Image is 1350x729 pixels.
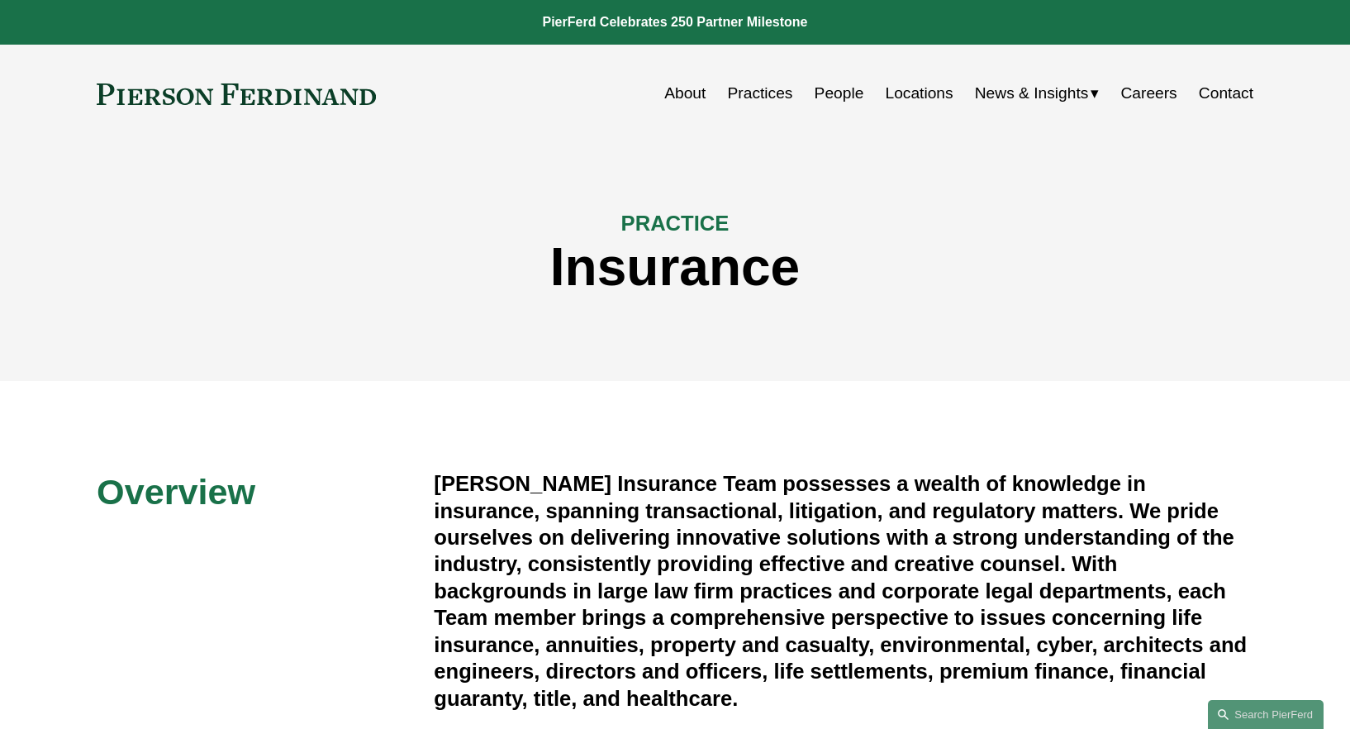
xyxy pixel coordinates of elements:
[815,78,864,109] a: People
[975,79,1089,108] span: News & Insights
[97,472,255,512] span: Overview
[621,212,730,235] span: PRACTICE
[885,78,953,109] a: Locations
[1199,78,1253,109] a: Contact
[1208,700,1324,729] a: Search this site
[97,237,1253,298] h1: Insurance
[434,470,1253,712] h4: [PERSON_NAME] Insurance Team possesses a wealth of knowledge in insurance, spanning transactional...
[975,78,1100,109] a: folder dropdown
[1120,78,1176,109] a: Careers
[664,78,706,109] a: About
[728,78,793,109] a: Practices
